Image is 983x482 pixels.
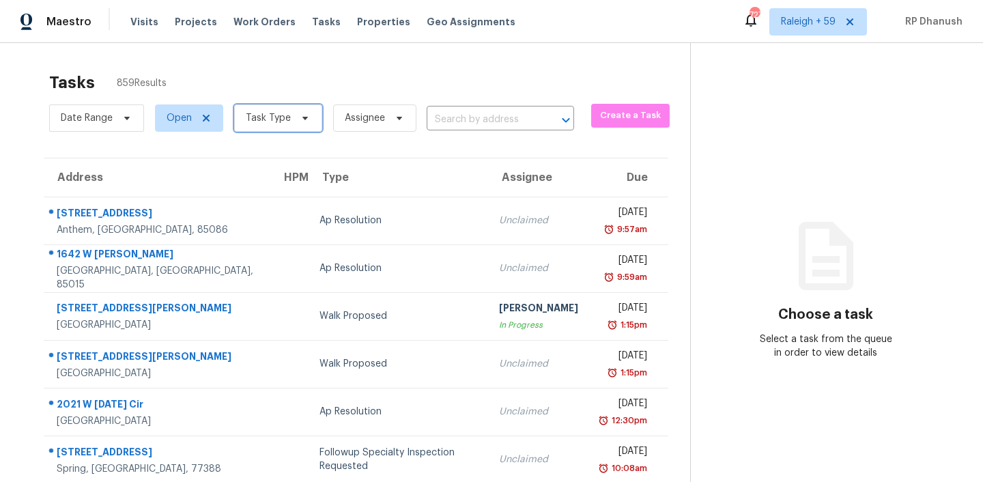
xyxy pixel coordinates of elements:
div: 727 [750,8,759,22]
th: HPM [270,158,309,197]
div: Unclaimed [499,214,578,227]
th: Assignee [488,158,589,197]
div: 10:08am [609,462,647,475]
div: [STREET_ADDRESS][PERSON_NAME] [57,301,259,318]
div: [DATE] [600,253,647,270]
button: Open [556,111,575,130]
div: 2021 W [DATE] Cir [57,397,259,414]
span: Open [167,111,192,125]
div: Walk Proposed [319,309,477,323]
div: Unclaimed [499,405,578,419]
div: [GEOGRAPHIC_DATA] [57,367,259,380]
span: Task Type [246,111,291,125]
div: 1:15pm [618,366,647,380]
div: [STREET_ADDRESS] [57,445,259,462]
div: Unclaimed [499,357,578,371]
span: Properties [357,15,410,29]
span: Work Orders [233,15,296,29]
div: In Progress [499,318,578,332]
div: Walk Proposed [319,357,477,371]
div: [DATE] [600,301,647,318]
span: Projects [175,15,217,29]
h2: Tasks [49,76,95,89]
div: 1642 W [PERSON_NAME] [57,247,259,264]
div: Ap Resolution [319,214,477,227]
div: [DATE] [600,397,647,414]
span: Maestro [46,15,91,29]
div: [GEOGRAPHIC_DATA] [57,318,259,332]
button: Create a Task [591,104,670,128]
span: Visits [130,15,158,29]
span: Assignee [345,111,385,125]
th: Due [589,158,668,197]
span: RP Dhanush [900,15,963,29]
div: Unclaimed [499,261,578,275]
span: Tasks [312,17,341,27]
img: Overdue Alarm Icon [598,462,609,475]
span: Geo Assignments [427,15,515,29]
h3: Choose a task [778,308,873,322]
div: [DATE] [600,205,647,223]
img: Overdue Alarm Icon [603,223,614,236]
div: Spring, [GEOGRAPHIC_DATA], 77388 [57,462,259,476]
div: Followup Specialty Inspection Requested [319,446,477,473]
div: Anthem, [GEOGRAPHIC_DATA], 85086 [57,223,259,237]
div: [STREET_ADDRESS][PERSON_NAME] [57,350,259,367]
div: Ap Resolution [319,261,477,275]
span: Raleigh + 59 [781,15,836,29]
img: Overdue Alarm Icon [607,366,618,380]
div: 1:15pm [618,318,647,332]
div: 9:59am [614,270,647,284]
input: Search by address [427,109,536,130]
div: 9:57am [614,223,647,236]
span: Create a Task [598,108,663,124]
div: [DATE] [600,444,647,462]
div: [STREET_ADDRESS] [57,206,259,223]
img: Overdue Alarm Icon [603,270,614,284]
th: Type [309,158,488,197]
div: Ap Resolution [319,405,477,419]
span: Date Range [61,111,113,125]
div: 12:30pm [609,414,647,427]
th: Address [44,158,270,197]
img: Overdue Alarm Icon [607,318,618,332]
div: Select a task from the queue in order to view details [758,332,894,360]
div: [GEOGRAPHIC_DATA], [GEOGRAPHIC_DATA], 85015 [57,264,259,292]
span: 859 Results [117,76,167,90]
div: [DATE] [600,349,647,366]
div: [PERSON_NAME] [499,301,578,318]
img: Overdue Alarm Icon [598,414,609,427]
div: Unclaimed [499,453,578,466]
div: [GEOGRAPHIC_DATA] [57,414,259,428]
